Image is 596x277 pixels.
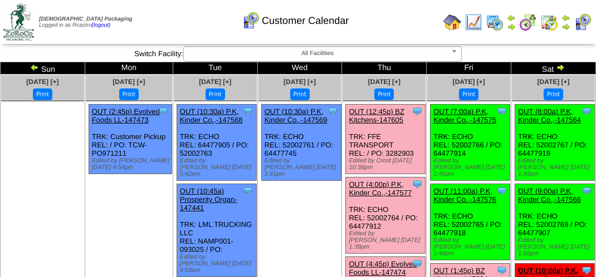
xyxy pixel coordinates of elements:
[574,13,592,31] img: calendarcustomer.gif
[581,265,592,276] img: Tooltip
[206,88,225,100] button: Print
[33,88,52,100] button: Print
[496,106,507,117] img: Tooltip
[180,187,237,212] a: OUT (10:45a) Prosperity Organ-147441
[1,62,85,75] td: Sun
[242,12,260,29] img: calendarcustomer.gif
[518,107,581,124] a: OUT (8:00a) P.K, Kinder Co.,-147564
[180,107,243,124] a: OUT (10:30a) P.K, Kinder Co.,-147568
[431,184,510,260] div: TRK: ECHO REL: 52002765 / PO: 64477918
[538,78,570,86] a: [DATE] [+]
[346,105,426,174] div: TRK: FFE TRANSPORT REL: / PO: 3282903
[433,187,496,204] a: OUT (11:00a) P.K, Kinder Co.,-147576
[39,16,132,22] span: [DEMOGRAPHIC_DATA] Packaging
[262,15,349,27] span: Customer Calendar
[349,230,425,250] div: Edited by [PERSON_NAME] [DATE] 1:39pm
[518,237,594,257] div: Edited by [PERSON_NAME] [DATE] 1:55pm
[368,78,400,86] a: [DATE] [+]
[412,258,423,269] img: Tooltip
[412,106,423,117] img: Tooltip
[257,62,342,75] td: Wed
[173,62,257,75] td: Tue
[39,16,132,28] span: Logged in as Rcastro
[327,106,338,117] img: Tooltip
[433,157,510,177] div: Edited by [PERSON_NAME] [DATE] 1:45pm
[199,78,231,86] a: [DATE] [+]
[431,105,510,181] div: TRK: ECHO REL: 52002766 / PO: 64477914
[453,78,485,86] a: [DATE] [+]
[26,78,58,86] a: [DATE] [+]
[556,63,565,72] img: arrowright.gif
[496,265,507,276] img: Tooltip
[265,107,328,124] a: OUT (10:30a) P.K, Kinder Co.,-147569
[374,88,394,100] button: Print
[486,13,504,31] img: calendarprod.gif
[515,184,595,260] div: TRK: ECHO REL: 52002769 / PO: 64477907
[113,78,145,86] a: [DATE] [+]
[290,88,310,100] button: Print
[346,177,426,254] div: TRK: ECHO REL: 52002764 / PO: 64477912
[89,105,172,174] div: TRK: Customer Pickup REL: / PO: TCW-PO971211
[427,62,511,75] td: Fri
[284,78,316,86] a: [DATE] [+]
[177,105,256,181] div: TRK: ECHO REL: 64477905 / PO: 52002763
[511,62,596,75] td: Sat
[158,106,169,117] img: Tooltip
[496,185,507,196] img: Tooltip
[581,106,592,117] img: Tooltip
[342,62,427,75] td: Thu
[507,22,516,31] img: arrowright.gif
[85,62,173,75] td: Mon
[92,107,160,124] a: OUT (2:45p) Evolved Foods LL-147473
[561,13,570,22] img: arrowleft.gif
[242,106,253,117] img: Tooltip
[349,107,404,124] a: OUT (12:45p) BZ Kitchens-147605
[544,88,563,100] button: Print
[3,3,34,41] img: zoroco-logo-small.webp
[92,22,111,28] a: (logout)
[433,237,510,257] div: Edited by [PERSON_NAME] [DATE] 1:48pm
[465,13,482,31] img: line_graph.gif
[540,13,558,31] img: calendarinout.gif
[519,13,537,31] img: calendarblend.gif
[265,157,341,177] div: Edited by [PERSON_NAME] [DATE] 1:41pm
[30,63,39,72] img: arrowleft.gif
[412,179,423,190] img: Tooltip
[180,157,256,177] div: Edited by [PERSON_NAME] [DATE] 5:42pm
[561,22,570,31] img: arrowright.gif
[92,157,172,171] div: Edited by [PERSON_NAME] [DATE] 4:54pm
[518,187,581,204] a: OUT (9:00a) P.K, Kinder Co.,-147566
[515,105,595,181] div: TRK: ECHO REL: 52002767 / PO: 64477919
[433,107,496,124] a: OUT (7:00a) P.K, Kinder Co.,-147575
[459,88,478,100] button: Print
[180,254,256,274] div: Edited by [PERSON_NAME] [DATE] 4:59pm
[507,13,516,22] img: arrowleft.gif
[518,157,594,177] div: Edited by [PERSON_NAME] [DATE] 1:49pm
[581,185,592,196] img: Tooltip
[349,260,417,276] a: OUT (4:45p) Evolved Foods LL-147474
[349,157,425,171] div: Edited by Crost [DATE] 10:38pm
[119,88,139,100] button: Print
[177,184,256,277] div: TRK: LML TRUCKING LLC REL: NAMP001-093025 / PO:
[242,185,253,196] img: Tooltip
[188,47,447,60] span: All Facilities
[261,105,341,181] div: TRK: ECHO REL: 52002761 / PO: 64477745
[349,180,412,197] a: OUT (4:00p) P.K, Kinder Co.,-147577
